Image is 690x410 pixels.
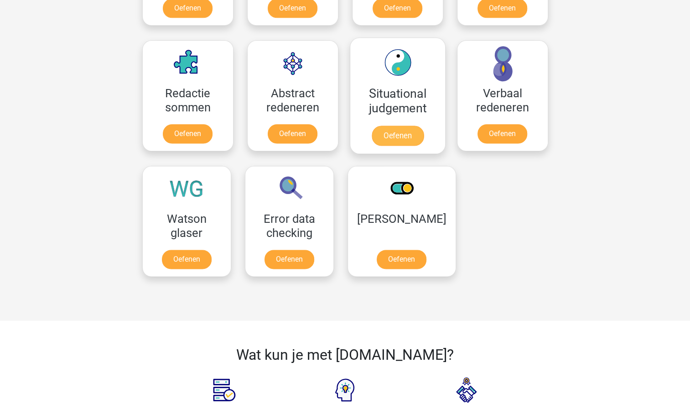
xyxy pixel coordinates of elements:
[377,250,426,269] a: Oefenen
[265,250,314,269] a: Oefenen
[170,346,521,363] h2: Wat kun je met [DOMAIN_NAME]?
[477,124,527,143] a: Oefenen
[163,124,213,143] a: Oefenen
[371,126,423,146] a: Oefenen
[268,124,317,143] a: Oefenen
[162,250,212,269] a: Oefenen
